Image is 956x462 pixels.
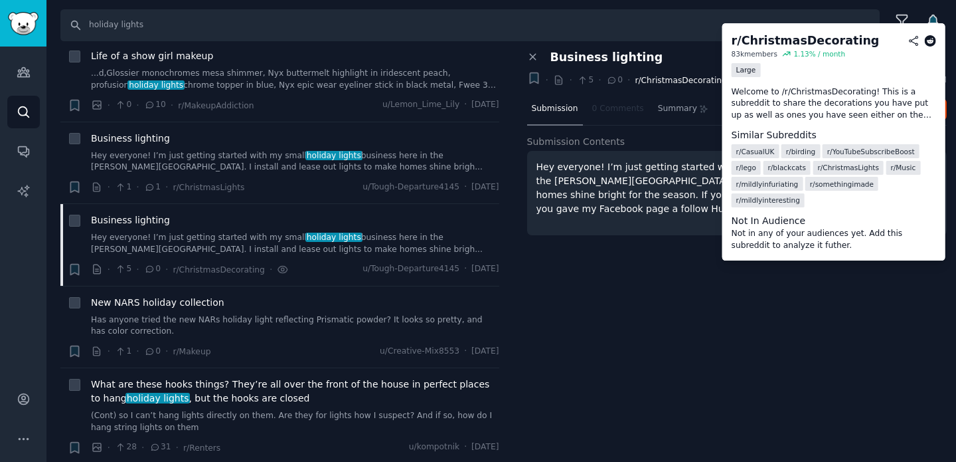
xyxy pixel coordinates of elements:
[91,378,499,405] span: What are these hooks things? They’re all over the front of the house in perfect places to hang , ...
[141,441,144,455] span: ·
[176,441,179,455] span: ·
[471,346,499,358] span: [DATE]
[732,214,936,228] dt: Not In Audience
[91,314,499,338] a: Has anyone tried the new NARs holiday light reflecting Prismatic powder? It looks so pretty, and ...
[606,74,623,86] span: 0
[736,147,775,156] span: r/ CasualUK
[527,135,625,149] span: Submission Contents
[532,103,578,115] span: Submission
[115,346,131,358] span: 1
[60,9,880,41] input: Search Keyword
[144,99,166,111] span: 10
[382,99,459,111] span: u/Lemon_Lime_Lily
[362,263,459,275] span: u/Tough-Departure4145
[550,51,663,64] span: Business lighting
[305,151,362,160] span: holiday lights
[793,49,845,58] div: 1.13 % / month
[91,132,170,146] a: Business lighting
[115,263,131,275] span: 5
[732,49,777,58] div: 83k members
[144,346,161,358] span: 0
[305,233,362,242] span: holiday lights
[464,181,467,193] span: ·
[577,74,594,86] span: 5
[91,410,499,433] a: (Cont) so I can’t hang lights directly on them. Are they for lights how I suspect? And if so, how...
[136,98,139,112] span: ·
[144,263,161,275] span: 0
[108,263,110,277] span: ·
[136,263,139,277] span: ·
[108,441,110,455] span: ·
[108,180,110,194] span: ·
[464,346,467,358] span: ·
[732,86,936,122] p: Welcome to /r/ChristmasDecorating! This is a subreddit to share the decorations you have put up a...
[165,180,168,194] span: ·
[91,150,499,173] a: Hey everyone! I’m just getting started with my smallholiday lightsbusiness here in the [PERSON_NA...
[464,441,467,453] span: ·
[732,228,936,251] dd: Not in any of your audiences yet. Add this subreddit to analyze it futher.
[635,76,726,85] span: r/ChristmasDecorating
[380,346,459,358] span: u/Creative-Mix8553
[546,73,548,87] span: ·
[171,98,173,112] span: ·
[810,179,874,189] span: r/ somethingimade
[270,263,272,277] span: ·
[536,160,938,216] p: Hey everyone! I’m just getting started with my small business here in the [PERSON_NAME][GEOGRAPHI...
[8,12,39,35] img: GummySearch logo
[108,98,110,112] span: ·
[786,147,815,156] span: r/ birding
[827,147,915,156] span: r/ YouTubeSubscribeBoost
[115,99,131,111] span: 0
[658,103,697,115] span: Summary
[149,441,171,453] span: 31
[115,441,137,453] span: 28
[736,163,756,172] span: r/ lego
[136,180,139,194] span: ·
[471,441,499,453] span: [DATE]
[91,378,499,405] a: What are these hooks things? They’re all over the front of the house in perfect places to hanghol...
[125,393,190,404] span: holiday lights
[471,181,499,193] span: [DATE]
[165,263,168,277] span: ·
[890,163,916,172] span: r/ Music
[115,181,131,193] span: 1
[732,128,936,142] dt: Similar Subreddits
[108,344,110,358] span: ·
[464,99,467,111] span: ·
[471,99,499,111] span: [DATE]
[91,68,499,91] a: ...d,Glossier monochromes mesa shimmer, Nyx buttermelt highlight in iridescent peach, profusionho...
[732,33,880,49] div: r/ ChristmasDecorating
[183,443,220,453] span: r/Renters
[767,163,806,172] span: r/ blackcats
[598,73,601,87] span: ·
[91,213,170,227] a: Business lighting
[91,232,499,255] a: Hey everyone! I’m just getting started with my smallholiday lightsbusiness here in the [PERSON_NA...
[173,265,264,275] span: r/ChristmasDecorating
[732,63,761,77] div: Large
[136,344,139,358] span: ·
[817,163,878,172] span: r/ ChristmasLights
[91,296,224,310] a: New NARS holiday collection
[464,263,467,275] span: ·
[91,49,213,63] a: Life of a show girl makeup
[736,195,800,205] span: r/ mildlyinteresting
[362,181,459,193] span: u/Tough-Departure4145
[409,441,459,453] span: u/kompotnik
[178,101,254,110] span: r/MakeupAddiction
[173,183,244,192] span: r/ChristmasLights
[569,73,572,87] span: ·
[627,73,630,87] span: ·
[736,179,799,189] span: r/ mildlyinfuriating
[173,347,210,356] span: r/Makeup
[471,263,499,275] span: [DATE]
[127,80,185,90] span: holiday lights
[144,181,161,193] span: 1
[165,344,168,358] span: ·
[919,11,947,39] button: Track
